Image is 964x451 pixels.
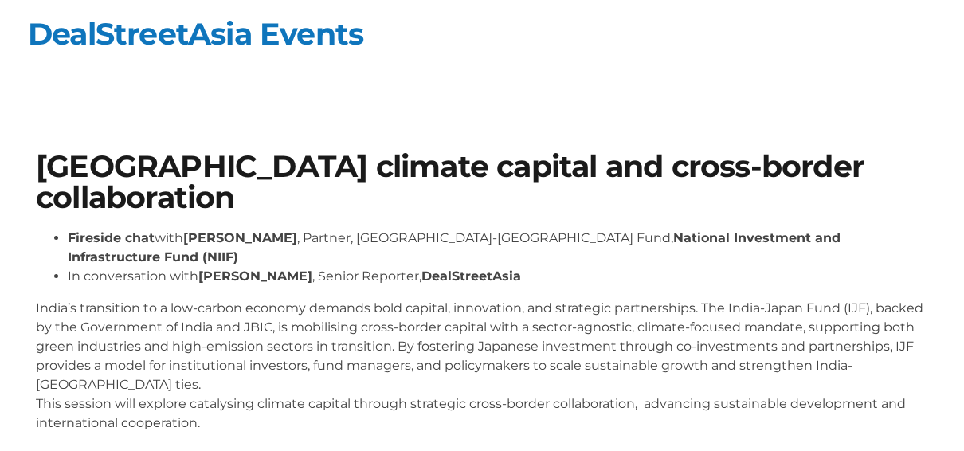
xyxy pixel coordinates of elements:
[28,15,363,53] a: DealStreetAsia Events
[36,151,928,213] h1: [GEOGRAPHIC_DATA] climate capital and cross-border collaboration
[36,299,928,433] p: India’s transition to a low-carbon economy demands bold capital, innovation, and strategic partne...
[68,267,928,286] li: In conversation with , Senior Reporter,
[68,230,155,245] strong: Fireside chat
[198,269,312,284] strong: [PERSON_NAME]
[68,229,928,267] li: with , Partner, [GEOGRAPHIC_DATA]-[GEOGRAPHIC_DATA] Fund,
[183,230,297,245] strong: [PERSON_NAME]
[421,269,521,284] strong: DealStreetAsia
